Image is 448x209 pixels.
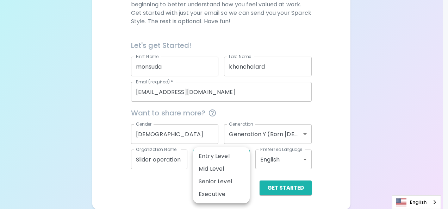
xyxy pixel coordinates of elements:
[392,196,441,209] a: English
[193,175,250,188] li: Senior Level
[392,195,441,209] aside: Language selected: English
[193,188,250,201] li: Executive
[193,163,250,175] li: Mid Level
[193,150,250,163] li: Entry Level
[392,195,441,209] div: Language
